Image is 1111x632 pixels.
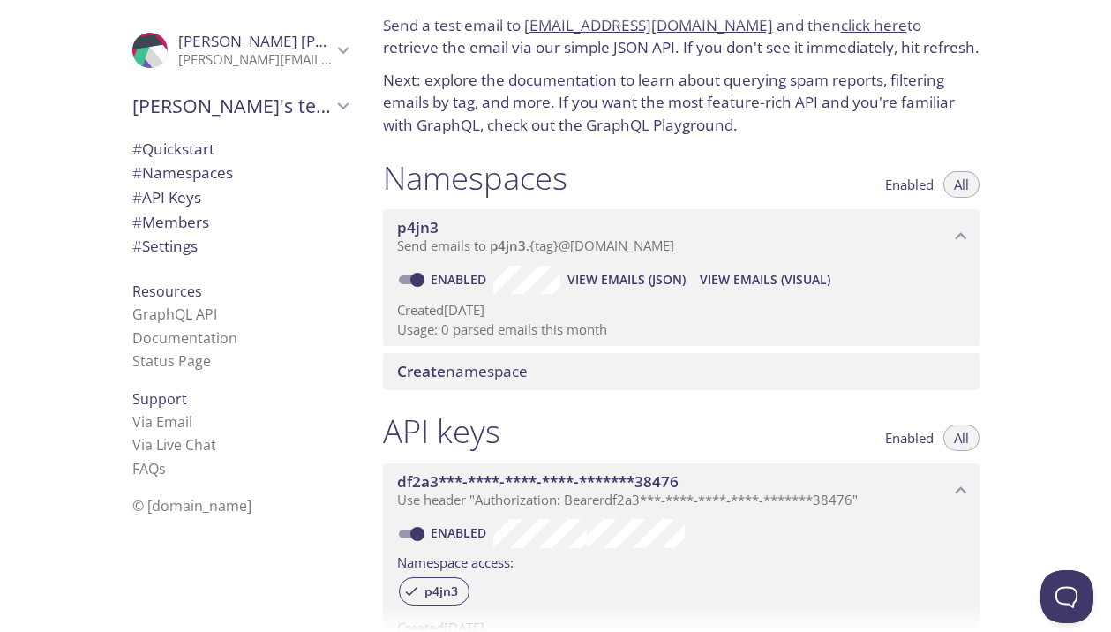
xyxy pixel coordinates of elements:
[943,171,980,198] button: All
[428,524,493,541] a: Enabled
[875,171,944,198] button: Enabled
[132,435,216,455] a: Via Live Chat
[132,282,202,301] span: Resources
[118,21,362,79] div: Rachel Kalb
[383,411,500,451] h1: API keys
[132,162,142,183] span: #
[132,162,233,183] span: Namespaces
[841,15,907,35] a: click here
[700,269,830,290] span: View Emails (Visual)
[560,266,693,294] button: View Emails (JSON)
[383,353,980,390] div: Create namespace
[132,139,214,159] span: Quickstart
[693,266,837,294] button: View Emails (Visual)
[397,237,674,254] span: Send emails to . {tag} @[DOMAIN_NAME]
[132,328,237,348] a: Documentation
[1040,570,1093,623] iframe: Help Scout Beacon - Open
[414,583,469,599] span: p4jn3
[132,212,142,232] span: #
[132,236,198,256] span: Settings
[118,234,362,259] div: Team Settings
[567,269,686,290] span: View Emails (JSON)
[132,187,201,207] span: API Keys
[132,236,142,256] span: #
[132,187,142,207] span: #
[383,69,980,137] p: Next: explore the to learn about querying spam reports, filtering emails by tag, and more. If you...
[132,389,187,409] span: Support
[508,70,617,90] a: documentation
[399,577,469,606] div: p4jn3
[397,548,514,574] label: Namespace access:
[132,94,332,118] span: [PERSON_NAME]'s team
[118,83,362,129] div: Rachel's team
[383,209,980,264] div: p4jn3 namespace
[524,15,773,35] a: [EMAIL_ADDRESS][DOMAIN_NAME]
[397,361,446,381] span: Create
[132,351,211,371] a: Status Page
[132,212,209,232] span: Members
[178,31,420,51] span: [PERSON_NAME] [PERSON_NAME]
[397,361,528,381] span: namespace
[383,14,980,59] p: Send a test email to and then to retrieve the email via our simple JSON API. If you don't see it ...
[875,425,944,451] button: Enabled
[118,161,362,185] div: Namespaces
[132,459,166,478] a: FAQ
[943,425,980,451] button: All
[132,305,217,324] a: GraphQL API
[383,158,567,198] h1: Namespaces
[118,210,362,235] div: Members
[132,412,192,432] a: Via Email
[118,137,362,162] div: Quickstart
[397,320,965,339] p: Usage: 0 parsed emails this month
[397,301,965,320] p: Created [DATE]
[586,115,733,135] a: GraphQL Playground
[132,139,142,159] span: #
[159,459,166,478] span: s
[490,237,526,254] span: p4jn3
[428,271,493,288] a: Enabled
[178,51,332,69] p: [PERSON_NAME][EMAIL_ADDRESS][DOMAIN_NAME]
[132,496,251,515] span: © [DOMAIN_NAME]
[397,217,439,237] span: p4jn3
[118,185,362,210] div: API Keys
